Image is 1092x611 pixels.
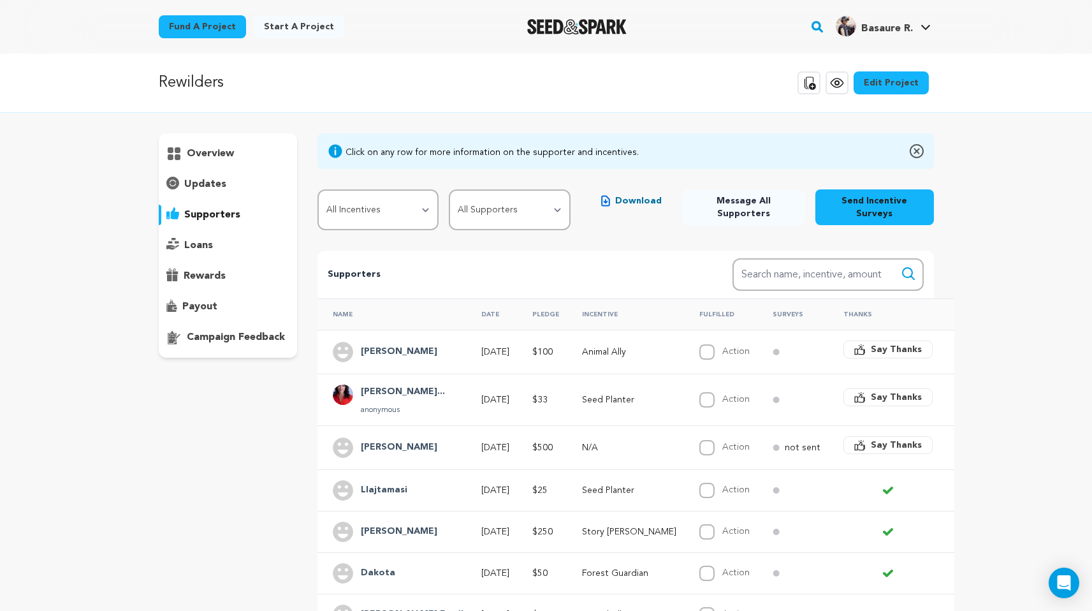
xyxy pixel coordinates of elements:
[833,13,933,36] a: Basaure R.'s Profile
[333,480,353,501] img: user.png
[159,174,298,195] button: updates
[532,395,548,404] span: $33
[182,299,217,314] p: payout
[361,483,407,498] h4: Llajtamasi
[910,144,924,159] img: close-o.svg
[843,341,933,358] button: Say Thanks
[861,24,913,34] span: Basaure R.
[159,327,298,348] button: campaign feedback
[481,484,509,497] p: [DATE]
[722,485,750,494] label: Action
[732,258,924,291] input: Search name, incentive, amount
[615,195,662,207] span: Download
[567,298,684,330] th: Incentive
[722,347,750,356] label: Action
[871,343,922,356] span: Say Thanks
[346,146,639,159] div: Click on any row for more information on the supporter and incentives.
[582,526,676,538] p: Story Steward
[532,527,553,536] span: $250
[159,205,298,225] button: supporters
[328,267,691,283] p: Supporters
[527,19,627,34] a: Seed&Spark Homepage
[187,146,234,161] p: overview
[254,15,344,38] a: Start a project
[187,330,285,345] p: campaign feedback
[532,348,553,357] span: $100
[785,441,820,454] p: not sent
[532,569,548,578] span: $50
[517,298,567,330] th: Pledge
[361,344,437,360] h4: John McCarthy
[833,13,933,40] span: Basaure R.'s Profile
[836,16,856,36] img: f99cc5c1b64b19ee.jpg
[692,195,795,220] span: Message All Supporters
[682,189,805,225] button: Message All Supporters
[854,71,929,94] a: Edit Project
[361,440,437,455] h4: Marty Krasney
[815,189,934,225] button: Send Incentive Surveys
[333,342,353,362] img: user.png
[159,144,298,164] button: overview
[481,526,509,538] p: [DATE]
[582,394,676,406] p: Seed Planter
[159,235,298,256] button: loans
[871,391,922,404] span: Say Thanks
[159,15,246,38] a: Fund a project
[333,438,353,458] img: user.png
[722,527,750,536] label: Action
[828,298,940,330] th: Thanks
[582,484,676,497] p: Seed Planter
[843,388,933,406] button: Say Thanks
[184,238,213,253] p: loans
[582,441,676,454] p: N/A
[159,266,298,286] button: rewards
[333,385,353,405] img: 720a3f71b7ba1c2c.jpg
[843,436,933,454] button: Say Thanks
[184,207,240,223] p: supporters
[871,439,922,452] span: Say Thanks
[684,298,757,330] th: Fulfilled
[722,395,750,404] label: Action
[532,443,553,452] span: $500
[591,189,672,212] button: Download
[582,346,676,358] p: Animal Ally
[532,486,548,495] span: $25
[333,522,353,542] img: user.png
[722,443,750,452] label: Action
[159,71,224,94] p: Rewilders
[1049,568,1079,598] div: Open Intercom Messenger
[317,298,466,330] th: Name
[481,394,509,406] p: [DATE]
[159,297,298,317] button: payout
[481,346,509,358] p: [DATE]
[184,177,226,192] p: updates
[481,567,509,580] p: [DATE]
[184,269,226,284] p: rewards
[527,19,627,34] img: Seed&Spark Logo Dark Mode
[466,298,517,330] th: Date
[361,405,445,415] p: anonymous
[836,16,913,36] div: Basaure R.'s Profile
[361,566,395,581] h4: Dakota
[333,563,353,584] img: user.png
[757,298,828,330] th: Surveys
[481,441,509,454] p: [DATE]
[582,567,676,580] p: Forest Guardian
[361,524,437,540] h4: Heather
[722,568,750,577] label: Action
[361,385,445,400] h4: Natalie Conneely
